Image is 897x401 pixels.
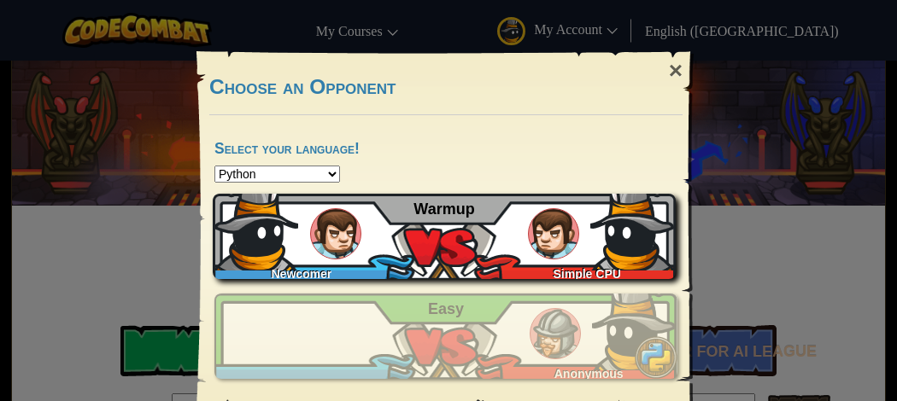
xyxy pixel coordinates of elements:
[272,267,332,281] span: Newcomer
[214,194,677,279] a: NewcomerSimple CPU
[428,300,464,317] span: Easy
[213,185,298,270] img: D4DlcJlrGZ6GAAAAAElFTkSuQmCC
[528,208,579,259] img: humans_ladder_tutorial.png
[592,285,677,370] img: D4DlcJlrGZ6GAAAAAElFTkSuQmCC
[590,185,676,270] img: D4DlcJlrGZ6GAAAAAElFTkSuQmCC
[214,293,677,379] a: Anonymous
[530,308,581,359] img: humans_ladder_easy.png
[554,267,621,281] span: Simple CPU
[310,208,361,259] img: humans_ladder_tutorial.png
[413,200,474,218] span: Warmup
[656,46,695,96] div: ×
[554,367,624,381] span: Anonymous
[214,141,677,157] h4: Select your language!
[209,76,683,99] h3: Choose an Opponent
